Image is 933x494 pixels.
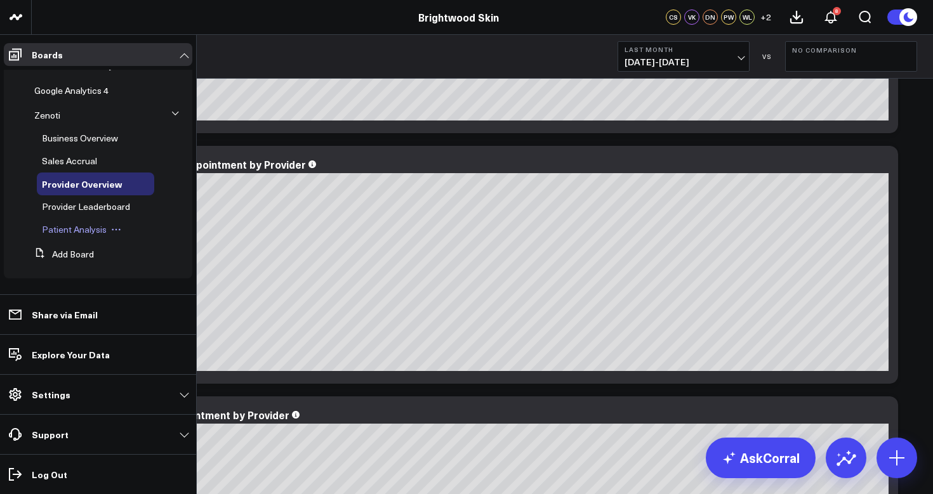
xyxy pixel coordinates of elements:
[760,13,771,22] span: + 2
[32,389,70,400] p: Settings
[32,429,69,439] p: Support
[739,10,755,25] div: WL
[618,41,750,72] button: Last Month[DATE]-[DATE]
[703,10,718,25] div: DN
[34,84,109,96] span: Google Analytics 4
[34,61,114,71] a: Executive Summary
[706,438,816,478] a: AskCorral
[42,202,130,212] a: Provider Leaderboard
[758,10,773,25] button: +2
[684,10,699,25] div: VK
[42,156,97,166] a: Sales Accrual
[34,86,109,96] a: Google Analytics 4
[785,41,917,72] button: No Comparison
[666,10,681,25] div: CS
[4,463,192,486] a: Log Out
[29,243,94,266] button: Add Board
[32,49,63,60] p: Boards
[42,224,107,235] a: Patient Analysis
[625,46,743,53] b: Last Month
[32,349,110,360] p: Explore Your Data
[34,110,60,120] a: Zenoti
[42,132,118,144] span: Business Overview
[418,10,499,24] a: Brightwood Skin
[32,469,67,479] p: Log Out
[42,133,118,143] a: Business Overview
[34,109,60,121] span: Zenoti
[792,46,910,54] b: No Comparison
[42,155,97,167] span: Sales Accrual
[833,7,841,15] div: 8
[756,53,779,60] div: VS
[32,309,98,320] p: Share via Email
[42,179,122,189] a: Provider Overview
[42,200,130,212] span: Provider Leaderboard
[42,178,122,190] span: Provider Overview
[625,57,743,67] span: [DATE] - [DATE]
[721,10,736,25] div: PW
[42,223,107,235] span: Patient Analysis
